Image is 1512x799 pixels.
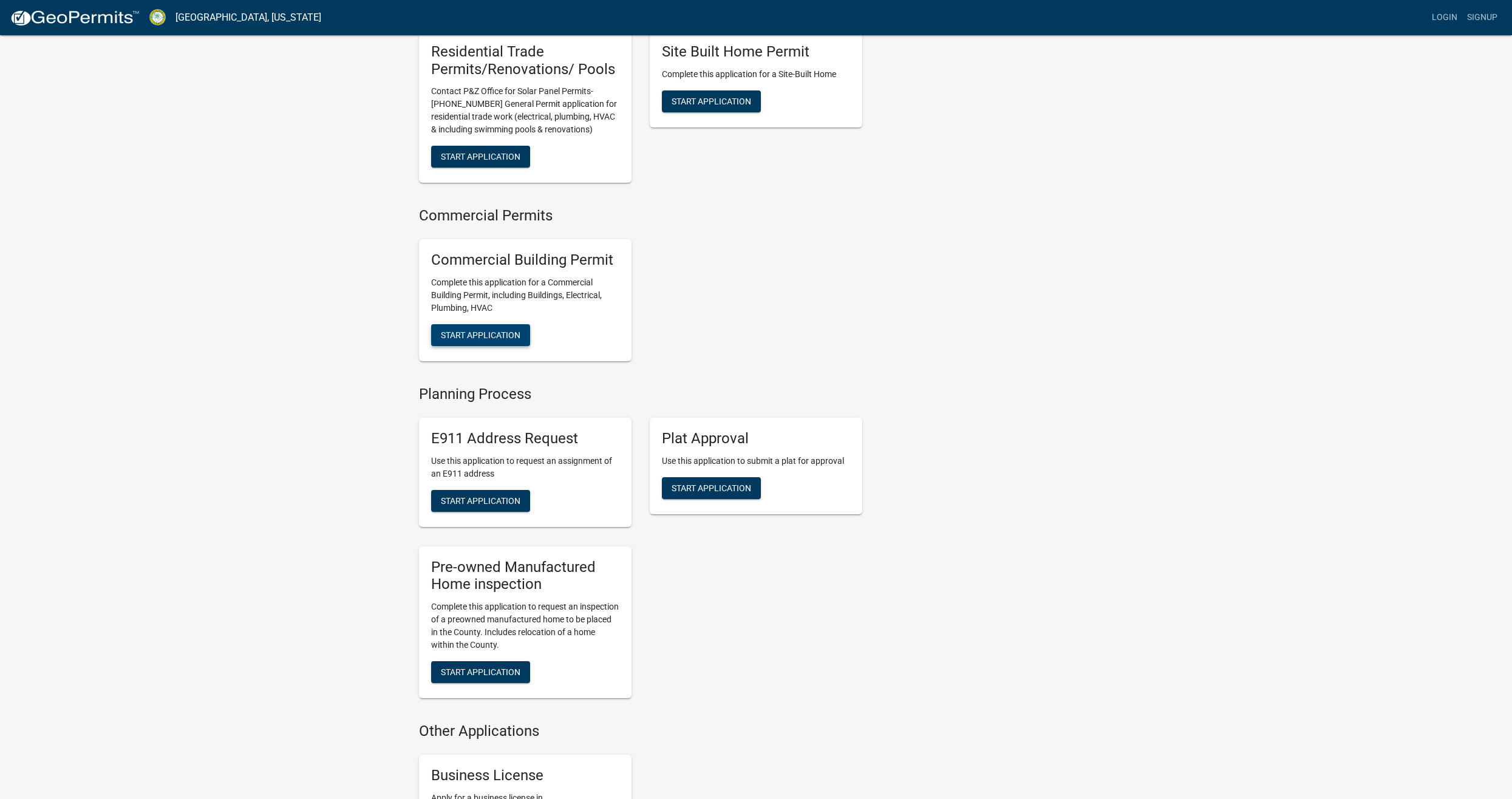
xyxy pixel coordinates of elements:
p: Complete this application for a Site-Built Home [662,68,850,81]
p: Use this application to submit a plat for approval [662,455,850,467]
span: Start Application [441,152,520,161]
p: Complete this application for a Commercial Building Permit, including Buildings, Electrical, Plum... [431,276,619,314]
p: Contact P&Z Office for Solar Panel Permits- [PHONE_NUMBER] General Permit application for residen... [431,85,619,136]
button: Start Application [431,661,530,683]
a: Login [1427,6,1462,29]
h4: Other Applications [419,722,862,740]
span: Start Application [672,96,751,106]
button: Start Application [662,90,761,112]
p: Use this application to request an assignment of an E911 address [431,455,619,480]
span: Start Application [441,495,520,505]
a: [GEOGRAPHIC_DATA], [US_STATE] [175,7,321,28]
button: Start Application [662,477,761,499]
button: Start Application [431,324,530,346]
h5: Site Built Home Permit [662,43,850,61]
h5: Plat Approval [662,430,850,447]
h4: Planning Process [419,386,862,403]
img: Crawford County, Georgia [149,9,166,25]
span: Start Application [672,483,751,492]
h5: Residential Trade Permits/Renovations/ Pools [431,43,619,78]
h5: Commercial Building Permit [431,251,619,269]
h5: Pre-owned Manufactured Home inspection [431,559,619,594]
button: Start Application [431,146,530,168]
h4: Commercial Permits [419,207,862,225]
button: Start Application [431,490,530,512]
span: Start Application [441,330,520,339]
span: Start Application [441,667,520,677]
h5: E911 Address Request [431,430,619,447]
p: Complete this application to request an inspection of a preowned manufactured home to be placed i... [431,600,619,651]
a: Signup [1462,6,1502,29]
h5: Business License [431,767,619,784]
